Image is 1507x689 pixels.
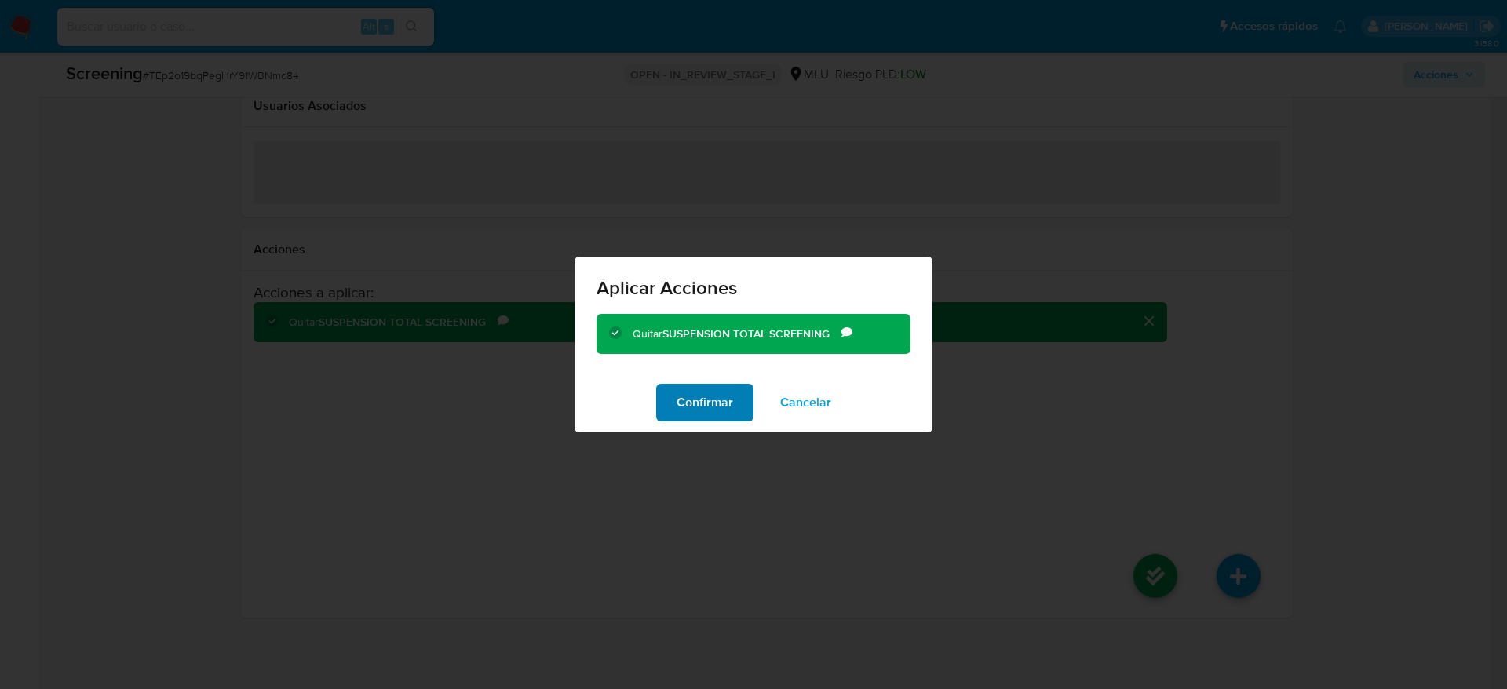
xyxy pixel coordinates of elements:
span: Aplicar Acciones [597,279,910,297]
button: Cancelar [760,384,852,421]
div: Quitar [633,326,841,342]
span: Confirmar [677,385,733,420]
span: Cancelar [780,385,831,420]
button: Confirmar [656,384,753,421]
b: SUSPENSION TOTAL SCREENING [662,326,830,341]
